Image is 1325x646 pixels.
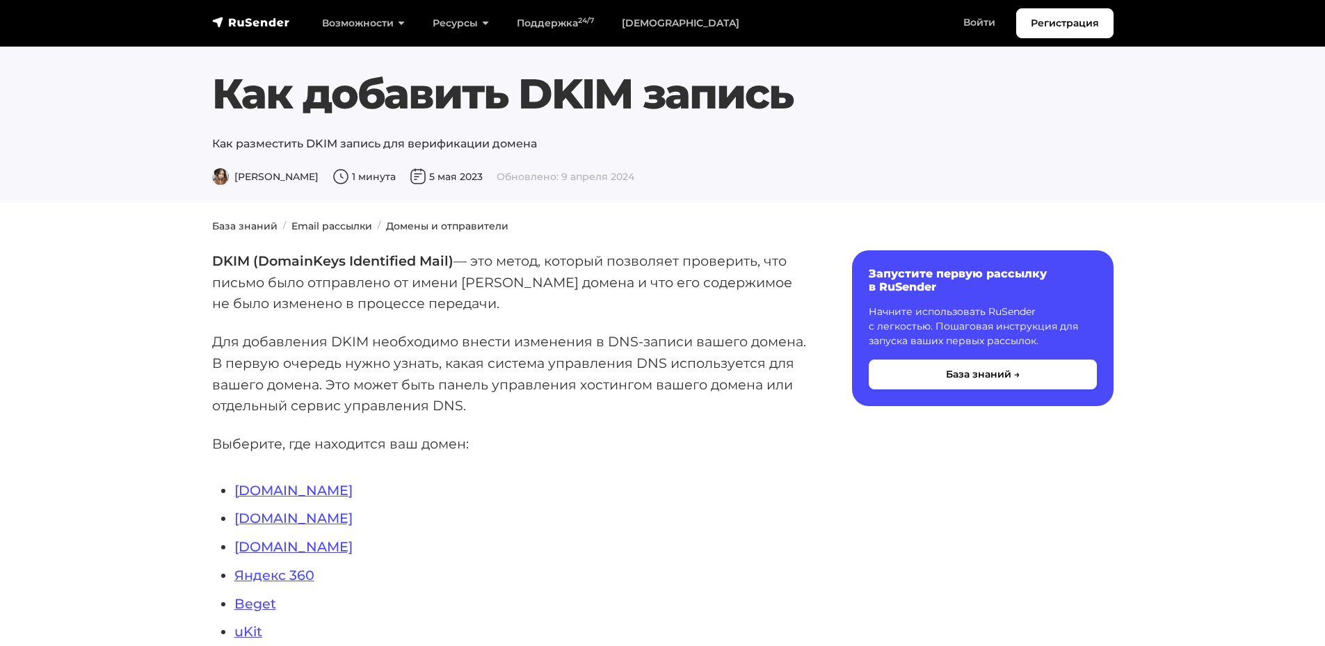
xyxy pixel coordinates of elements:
span: Обновлено: 9 апреля 2024 [497,170,634,183]
a: Войти [949,8,1009,37]
img: Время чтения [332,168,349,185]
a: Beget [234,595,276,612]
button: База знаний → [869,360,1097,389]
a: Поддержка24/7 [503,9,608,38]
p: — это метод, который позволяет проверить, что письмо было отправлено от имени [PERSON_NAME] домен... [212,250,808,314]
a: Запустите первую рассылку в RuSender Начните использовать RuSender с легкостью. Пошаговая инструк... [852,250,1114,406]
a: [DEMOGRAPHIC_DATA] [608,9,753,38]
p: Как разместить DKIM запись для верификации домена [212,136,1114,152]
nav: breadcrumb [204,219,1122,234]
sup: 24/7 [578,16,594,25]
span: [PERSON_NAME] [212,170,319,183]
span: 1 минута [332,170,396,183]
p: Выберите, где находится ваш домен: [212,433,808,455]
strong: DKIM (DomainKeys Identified Mail) [212,252,453,269]
a: uKit [234,623,262,640]
a: [DOMAIN_NAME] [234,482,353,499]
a: [DOMAIN_NAME] [234,510,353,526]
a: Возможности [308,9,419,38]
a: База знаний [212,220,278,232]
img: RuSender [212,15,290,29]
span: 5 мая 2023 [410,170,483,183]
p: Для добавления DKIM необходимо внести изменения в DNS-записи вашего домена. В первую очередь нужн... [212,331,808,417]
img: Дата публикации [410,168,426,185]
a: Домены и отправители [386,220,508,232]
a: Яндекс 360 [234,567,314,583]
h1: Как добавить DKIM запись [212,69,1114,119]
a: Ресурсы [419,9,503,38]
p: Начните использовать RuSender с легкостью. Пошаговая инструкция для запуска ваших первых рассылок. [869,305,1097,348]
a: [DOMAIN_NAME] [234,538,353,555]
a: Регистрация [1016,8,1114,38]
h6: Запустите первую рассылку в RuSender [869,267,1097,293]
a: Email рассылки [291,220,372,232]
